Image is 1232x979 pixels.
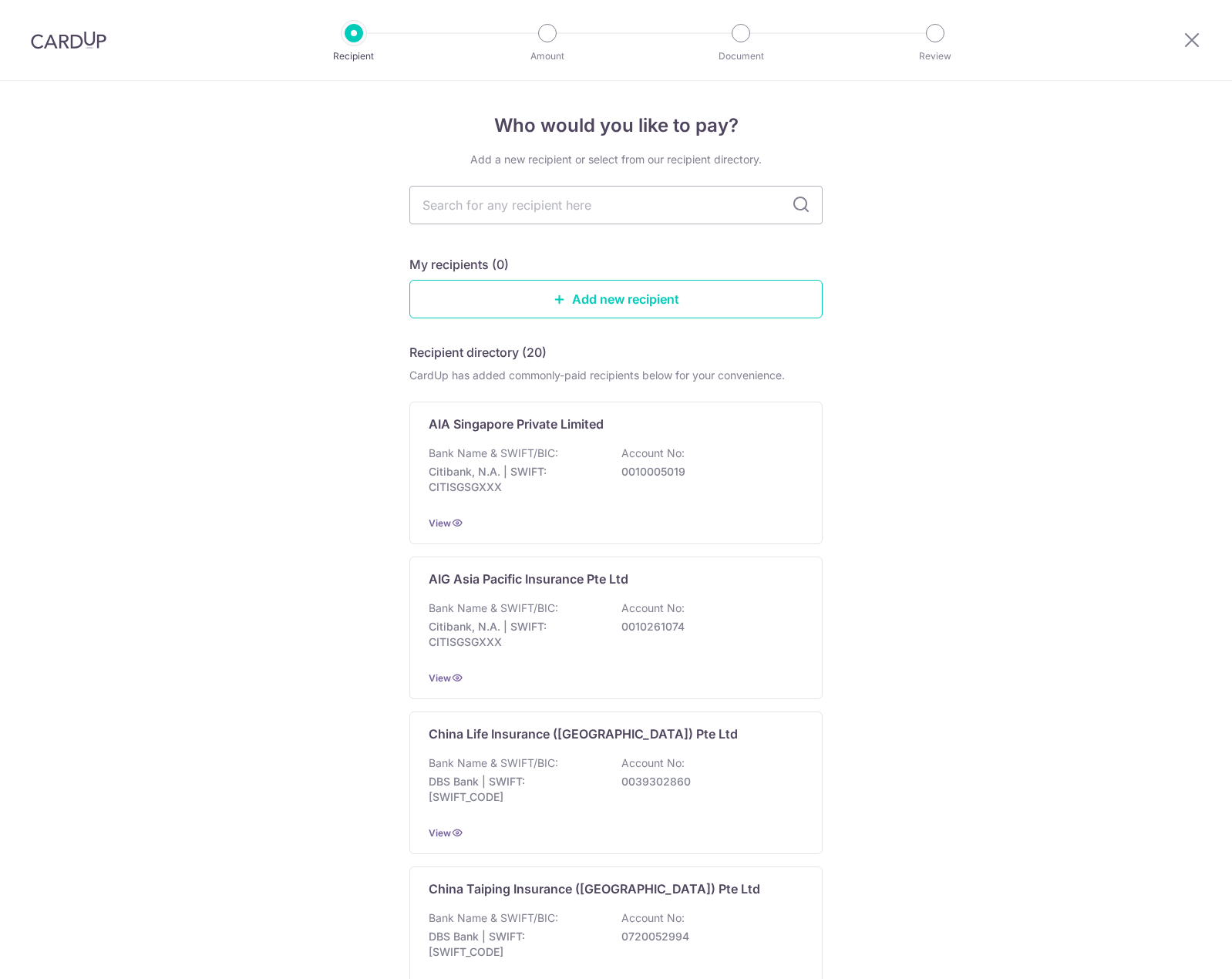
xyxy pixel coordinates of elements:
p: AIG Asia Pacific Insurance Pte Ltd [429,570,628,588]
a: Add new recipient [409,280,823,318]
p: DBS Bank | SWIFT: [SWIFT_CODE] [429,774,601,805]
p: China Taiping Insurance ([GEOGRAPHIC_DATA]) Pte Ltd [429,880,760,898]
p: 0010005019 [621,464,794,479]
p: Account No: [621,755,685,771]
p: Bank Name & SWIFT/BIC: [429,910,558,926]
p: Citibank, N.A. | SWIFT: CITISGSGXXX [429,464,601,495]
p: AIA Singapore Private Limited [429,415,604,433]
div: Add a new recipient or select from our recipient directory. [409,152,823,167]
p: Amount [490,49,604,64]
p: Citibank, N.A. | SWIFT: CITISGSGXXX [429,619,601,650]
p: 0010261074 [621,619,794,634]
input: Search for any recipient here [409,186,823,224]
p: Bank Name & SWIFT/BIC: [429,601,558,616]
p: Account No: [621,910,685,926]
p: 0720052994 [621,929,794,944]
p: Account No: [621,446,685,461]
a: View [429,827,451,839]
img: CardUp [31,31,106,49]
h5: My recipients (0) [409,255,509,274]
p: Recipient [297,49,411,64]
a: View [429,672,451,684]
iframe: Opens a widget where you can find more information [1133,933,1217,971]
p: Bank Name & SWIFT/BIC: [429,755,558,771]
h5: Recipient directory (20) [409,343,547,362]
p: Review [878,49,992,64]
a: View [429,517,451,529]
h4: Who would you like to pay? [409,112,823,140]
p: Document [684,49,798,64]
p: China Life Insurance ([GEOGRAPHIC_DATA]) Pte Ltd [429,725,738,743]
div: CardUp has added commonly-paid recipients below for your convenience. [409,368,823,383]
p: Account No: [621,601,685,616]
p: DBS Bank | SWIFT: [SWIFT_CODE] [429,929,601,960]
p: 0039302860 [621,774,794,789]
p: Bank Name & SWIFT/BIC: [429,446,558,461]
